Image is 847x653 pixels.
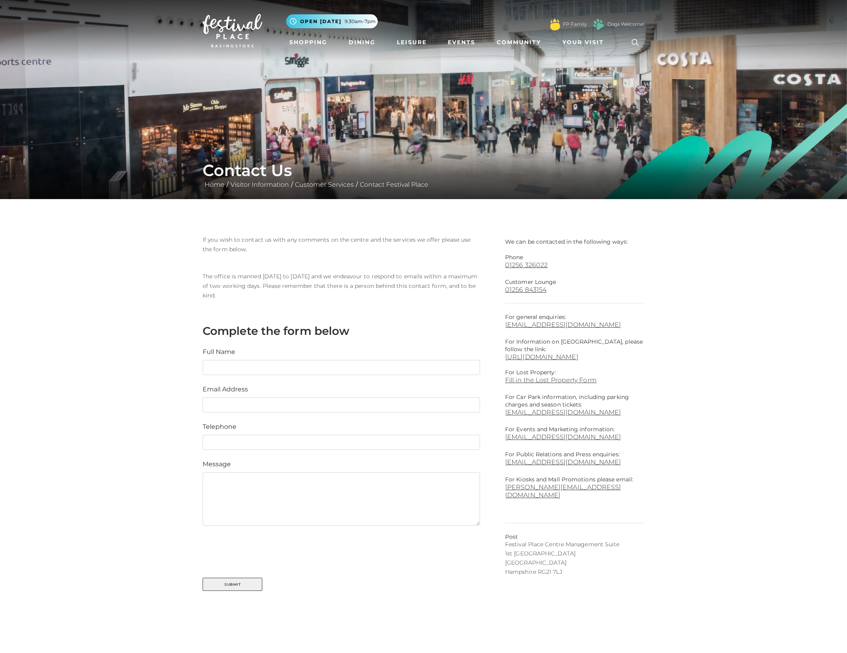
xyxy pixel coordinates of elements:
[505,353,578,361] a: [URL][DOMAIN_NAME]
[203,347,235,357] label: Full Name
[607,21,644,28] a: Dogs Welcome!
[394,35,430,50] a: Leisure
[505,483,621,499] a: [PERSON_NAME][EMAIL_ADDRESS][DOMAIN_NAME]
[203,272,480,300] p: The office is manned [DATE] to [DATE] and we endeavour to respond to emails within a maximum of t...
[228,181,291,188] a: Visitor Information
[505,409,644,416] a: [EMAIL_ADDRESS][DOMAIN_NAME]
[505,321,644,328] a: [EMAIL_ADDRESS][DOMAIN_NAME]
[203,385,248,394] label: Email Address
[203,422,236,432] label: Telephone
[505,286,644,293] a: 01256 843154
[197,161,650,190] div: / / /
[505,376,644,384] a: Fill in the Lost Property Form
[203,459,231,469] label: Message
[505,426,644,441] p: For Events and Marketing information:
[505,393,644,409] p: For Car Park information, including parking charges and season tickets:
[203,235,480,254] p: If you wish to contact us with any comments on the centre and the services we offer please use th...
[505,550,644,557] p: 1st [GEOGRAPHIC_DATA]
[358,181,430,188] a: Contact Festival Place
[505,451,644,466] p: For Public Relations and Press enquiries:
[345,18,376,25] span: 9.30am-7pm
[505,313,644,328] p: For general enquiries:
[505,254,644,261] p: Phone
[505,559,644,567] p: [GEOGRAPHIC_DATA]
[505,568,644,576] p: Hampshire RG21 7LJ
[203,181,226,188] a: Home
[203,324,480,338] h3: Complete the form below
[505,338,644,353] p: For Information on [GEOGRAPHIC_DATA], please follow the link:
[300,18,342,25] span: Open [DATE]
[505,533,644,541] p: Post
[203,161,644,180] h1: Contact Us
[286,35,330,50] a: Shopping
[494,35,544,50] a: Community
[345,35,379,50] a: Dining
[293,181,356,188] a: Customer Services
[286,14,378,28] button: Open [DATE] 9.30am-7pm
[505,235,644,246] p: We can be contacted in the following ways:
[203,14,262,47] img: Festival Place Logo
[559,35,611,50] a: Your Visit
[505,261,644,269] a: 01256 326022
[562,38,604,47] span: Your Visit
[505,433,621,441] a: [EMAIL_ADDRESS][DOMAIN_NAME]
[445,35,478,50] a: Events
[563,21,587,28] a: FP Family
[203,578,262,591] button: Submit
[505,476,644,499] p: For Kiosks and Mall Promotions please email:
[505,369,644,376] p: For Lost Property:
[505,278,644,286] p: Customer Lounge
[505,541,644,548] p: Festival Place Centre Management Suite
[203,535,323,565] iframe: Widget containing checkbox for hCaptcha security challenge
[505,458,621,466] a: [EMAIL_ADDRESS][DOMAIN_NAME]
